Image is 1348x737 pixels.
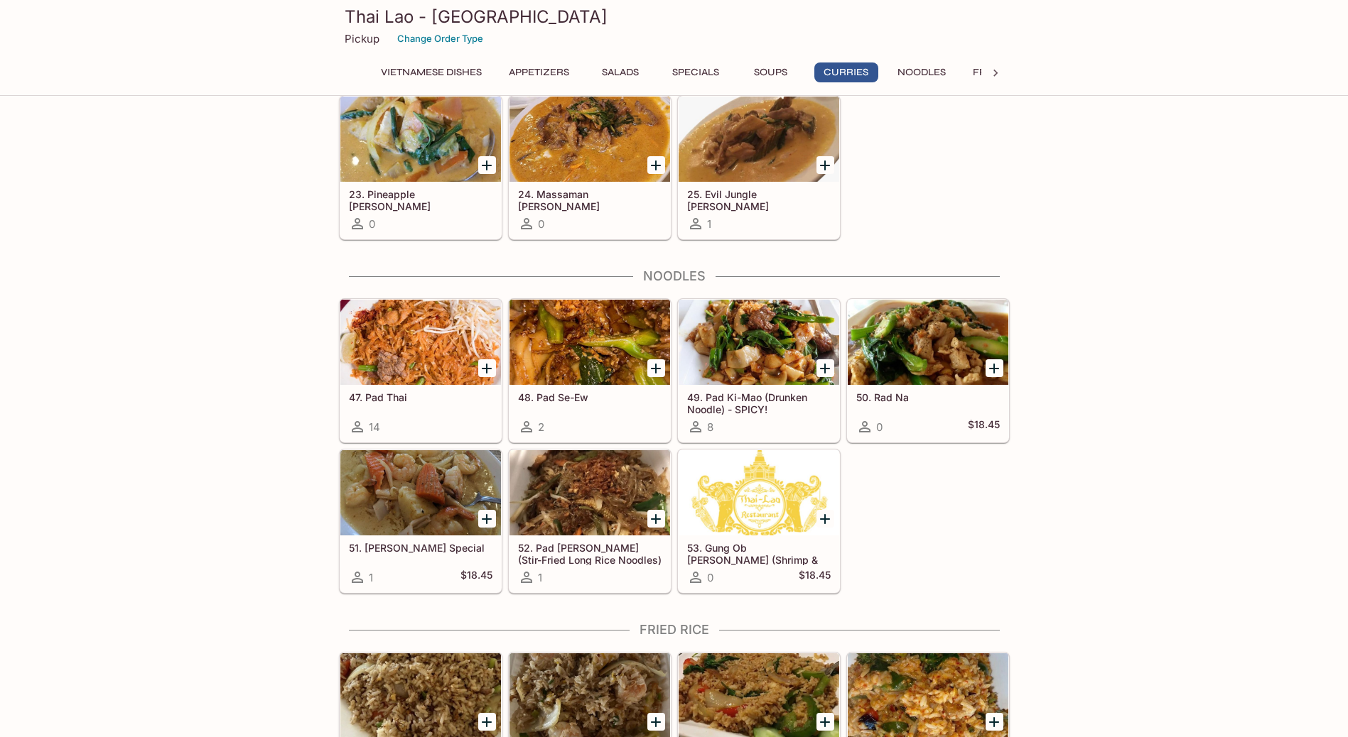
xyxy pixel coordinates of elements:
button: Add 23. Pineapple Curry [478,156,496,174]
button: Add 54. Thai Fried Rice [478,713,496,731]
span: 1 [369,571,373,584]
button: Change Order Type [391,28,490,50]
h5: 24. Massaman [PERSON_NAME] [518,188,662,212]
h5: 49. Pad Ki-Mao (Drunken Noodle) - SPICY! [687,391,831,415]
button: Add 55. Pineapple Fried Rice [647,713,665,731]
h5: 51. [PERSON_NAME] Special [349,542,492,554]
div: 52. Pad Woon Sen (Stir-Fried Long Rice Noodles) [509,450,670,535]
button: Fried Rice [965,62,1037,82]
span: 2 [538,420,544,434]
h4: Fried Rice [339,622,1010,638]
button: Vietnamese Dishes [373,62,490,82]
button: Appetizers [501,62,577,82]
div: 25. Evil Jungle Curry [679,97,839,182]
a: 50. Rad Na0$18.45 [847,299,1009,442]
h5: 52. Pad [PERSON_NAME] (Stir-Fried Long Rice Noodles) [518,542,662,565]
span: 1 [538,571,542,584]
a: 52. Pad [PERSON_NAME] (Stir-Fried Long Rice Noodles)1 [509,449,671,593]
button: Soups [739,62,803,82]
button: Add 52. Pad Woon Sen (Stir-Fried Long Rice Noodles) [647,510,665,528]
div: 23. Pineapple Curry [340,97,501,182]
button: Add 24. Massaman Curry [647,156,665,174]
h5: $18.45 [968,418,1000,435]
a: 23. Pineapple [PERSON_NAME]0 [340,96,502,239]
h5: 53. Gung Ob [PERSON_NAME] (Shrimp & Thread Casserole) [687,542,831,565]
h5: $18.45 [799,569,831,586]
span: 14 [369,420,380,434]
button: Add 50. Rad Na [986,359,1003,377]
div: 49. Pad Ki-Mao (Drunken Noodle) - SPICY! [679,300,839,385]
button: Specials [664,62,728,82]
button: Add 57. Green Curry Fried Rice [986,713,1003,731]
span: 0 [538,217,544,231]
div: 48. Pad Se-Ew [509,300,670,385]
a: 51. [PERSON_NAME] Special1$18.45 [340,449,502,593]
a: 49. Pad Ki-Mao (Drunken Noodle) - SPICY!8 [678,299,840,442]
h4: Noodles [339,268,1010,284]
button: Add 49. Pad Ki-Mao (Drunken Noodle) - SPICY! [816,359,834,377]
button: Add 56. Basil Fried Rice - SPICY! [816,713,834,731]
h5: 25. Evil Jungle [PERSON_NAME] [687,188,831,212]
a: 47. Pad Thai14 [340,299,502,442]
a: 53. Gung Ob [PERSON_NAME] (Shrimp & Thread Casserole)0$18.45 [678,449,840,593]
button: Add 53. Gung Ob Woon Sen (Shrimp & Thread Casserole) [816,510,834,528]
span: 1 [707,217,711,231]
span: 0 [876,420,883,434]
a: 48. Pad Se-Ew2 [509,299,671,442]
button: Add 48. Pad Se-Ew [647,359,665,377]
div: 51. Steven Lau Special [340,450,501,535]
h5: 47. Pad Thai [349,391,492,403]
span: 0 [707,571,713,584]
span: 8 [707,420,713,434]
button: Add 51. Steven Lau Special [478,510,496,528]
button: Salads [588,62,652,82]
h5: 48. Pad Se-Ew [518,391,662,403]
h5: $18.45 [460,569,492,586]
p: Pickup [345,32,379,45]
a: 25. Evil Jungle [PERSON_NAME]1 [678,96,840,239]
h3: Thai Lao - [GEOGRAPHIC_DATA] [345,6,1004,28]
div: 47. Pad Thai [340,300,501,385]
h5: 50. Rad Na [856,391,1000,403]
div: 53. Gung Ob Woon Sen (Shrimp & Thread Casserole) [679,450,839,535]
button: Add 47. Pad Thai [478,359,496,377]
a: 24. Massaman [PERSON_NAME]0 [509,96,671,239]
div: 50. Rad Na [848,300,1008,385]
span: 0 [369,217,375,231]
button: Noodles [890,62,954,82]
button: Curries [814,62,878,82]
h5: 23. Pineapple [PERSON_NAME] [349,188,492,212]
button: Add 25. Evil Jungle Curry [816,156,834,174]
div: 24. Massaman Curry [509,97,670,182]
